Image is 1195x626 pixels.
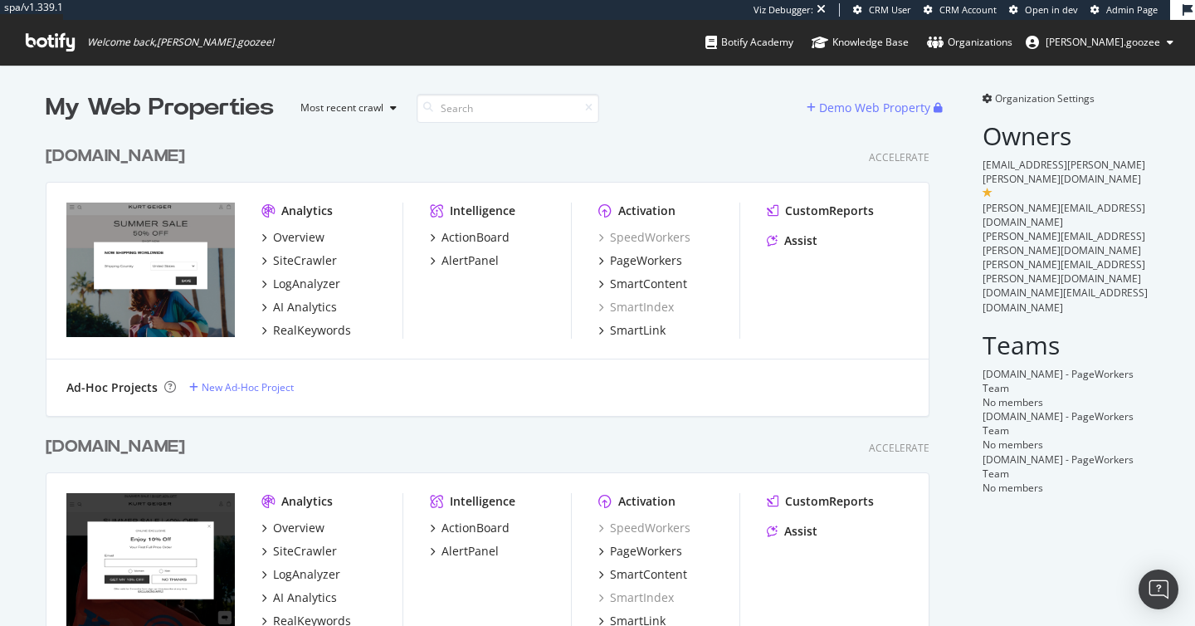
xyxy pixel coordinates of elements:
span: CRM Account [939,3,997,16]
a: AI Analytics [261,299,337,315]
div: Open Intercom Messenger [1139,570,1178,609]
a: Admin Page [1090,3,1158,17]
a: Overview [261,229,324,246]
div: CustomReports [785,203,874,219]
span: fred.goozee [1046,35,1160,49]
a: [DOMAIN_NAME] [46,144,192,169]
a: [DOMAIN_NAME] [46,435,192,459]
div: [DOMAIN_NAME] - PageWorkers Team [983,452,1149,481]
a: Botify Academy [705,20,793,65]
div: Organizations [927,34,1012,51]
div: ActionBoard [441,520,510,536]
a: PageWorkers [598,543,682,560]
div: Activation [618,493,676,510]
a: Assist [767,232,817,249]
a: CustomReports [767,493,874,510]
a: LogAnalyzer [261,566,340,583]
a: LogAnalyzer [261,276,340,292]
div: ActionBoard [441,229,510,246]
div: SmartLink [610,322,666,339]
div: Assist [784,232,817,249]
a: PageWorkers [598,252,682,269]
span: CRM User [869,3,911,16]
button: Most recent crawl [287,95,403,121]
div: Intelligence [450,203,515,219]
div: Analytics [281,203,333,219]
div: SpeedWorkers [598,229,690,246]
a: Knowledge Base [812,20,909,65]
a: SmartContent [598,566,687,583]
span: Organization Settings [995,91,1095,105]
div: CustomReports [785,493,874,510]
div: Accelerate [869,150,929,164]
a: SpeedWorkers [598,520,690,536]
a: Assist [767,523,817,540]
button: Demo Web Property [807,95,934,121]
a: SmartContent [598,276,687,292]
div: AI Analytics [273,299,337,315]
div: [DOMAIN_NAME] - PageWorkers Team [983,409,1149,438]
div: [DOMAIN_NAME] [46,435,185,459]
span: Welcome back, [PERSON_NAME].goozee ! [87,36,274,49]
div: PageWorkers [610,252,682,269]
div: Overview [273,520,324,536]
span: [EMAIL_ADDRESS][PERSON_NAME][PERSON_NAME][DOMAIN_NAME] [983,158,1145,186]
div: No members [983,438,1149,452]
a: SmartLink [598,322,666,339]
div: My Web Properties [46,91,274,125]
div: Overview [273,229,324,246]
div: Intelligence [450,493,515,510]
h2: Owners [983,122,1149,149]
button: [PERSON_NAME].goozee [1012,29,1187,56]
a: Overview [261,520,324,536]
div: Accelerate [869,441,929,455]
a: SmartIndex [598,589,674,606]
a: Open in dev [1009,3,1078,17]
a: Organizations [927,20,1012,65]
span: Open in dev [1025,3,1078,16]
div: AlertPanel [441,543,499,560]
div: Ad-Hoc Projects [66,379,158,396]
input: Search [417,94,599,123]
h2: Teams [983,331,1149,359]
div: Most recent crawl [300,103,383,113]
a: AlertPanel [430,252,499,269]
a: AlertPanel [430,543,499,560]
a: RealKeywords [261,322,351,339]
a: CRM User [853,3,911,17]
div: Assist [784,523,817,540]
a: SiteCrawler [261,543,337,560]
div: Botify Academy [705,34,793,51]
span: [PERSON_NAME][EMAIL_ADDRESS][PERSON_NAME][DOMAIN_NAME] [983,257,1145,286]
div: SmartContent [610,276,687,292]
img: https://www.kurtgeiger.mx/ [66,203,235,337]
div: Knowledge Base [812,34,909,51]
div: [DOMAIN_NAME] - PageWorkers Team [983,367,1149,395]
div: SiteCrawler [273,252,337,269]
a: SmartIndex [598,299,674,315]
a: SiteCrawler [261,252,337,269]
div: No members [983,481,1149,495]
a: CustomReports [767,203,874,219]
a: New Ad-Hoc Project [189,380,294,394]
a: CRM Account [924,3,997,17]
div: LogAnalyzer [273,566,340,583]
div: LogAnalyzer [273,276,340,292]
span: [PERSON_NAME][EMAIL_ADDRESS][PERSON_NAME][DOMAIN_NAME] [983,229,1145,257]
span: [PERSON_NAME][EMAIL_ADDRESS][DOMAIN_NAME] [983,201,1145,229]
div: Activation [618,203,676,219]
div: AI Analytics [273,589,337,606]
div: PageWorkers [610,543,682,560]
a: Demo Web Property [807,100,934,115]
div: SiteCrawler [273,543,337,560]
div: SmartContent [610,566,687,583]
div: Viz Debugger: [754,3,813,17]
a: ActionBoard [430,229,510,246]
span: [DOMAIN_NAME][EMAIL_ADDRESS][DOMAIN_NAME] [983,286,1148,314]
div: New Ad-Hoc Project [202,380,294,394]
div: RealKeywords [273,322,351,339]
a: AI Analytics [261,589,337,606]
